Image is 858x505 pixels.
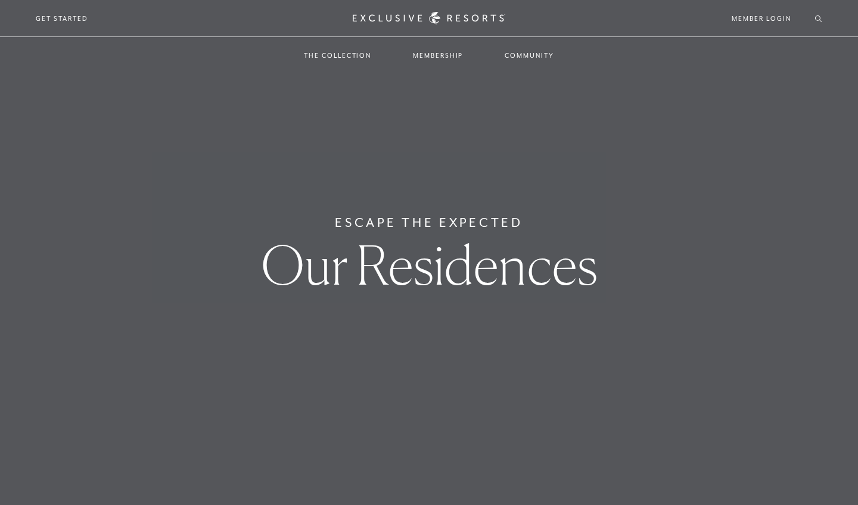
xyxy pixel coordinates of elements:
a: Membership [401,38,475,73]
h1: Our Residences [261,238,598,292]
a: Member Login [732,13,791,24]
a: The Collection [292,38,383,73]
h6: Escape The Expected [335,213,523,232]
a: Get Started [36,13,88,24]
a: Community [493,38,565,73]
